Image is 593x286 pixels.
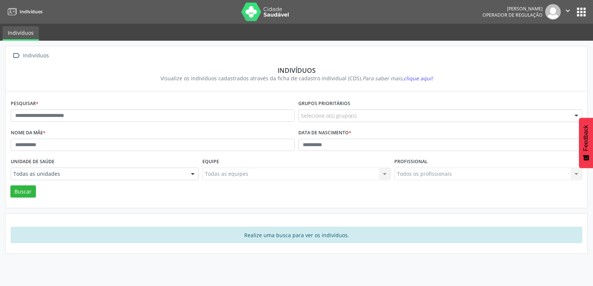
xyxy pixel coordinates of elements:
button:  [561,4,575,20]
button: apps [575,6,588,18]
a: Indivíduos [3,26,39,41]
button: Feedback - Mostrar pesquisa [579,118,593,168]
span: clique aqui! [404,75,433,82]
div: [PERSON_NAME] [483,6,543,12]
label: Equipe [202,156,219,168]
label: Data de nascimento [298,127,351,139]
div: Indivíduos [16,66,577,74]
label: Profissional [394,156,428,168]
i: Para saber mais, [362,75,433,82]
label: Grupos prioritários [298,98,350,110]
a: Indivíduos [5,6,43,18]
span: Operador de regulação [483,12,543,18]
i:  [564,7,572,15]
i:  [11,50,21,61]
a:  Indivíduos [11,50,50,61]
button: Buscar [10,185,36,198]
span: Selecione o(s) grupo(s) [301,112,357,120]
span: Todas as unidades [13,170,183,178]
div: Realize uma busca para ver os indivíduos. [11,227,582,243]
img: img [545,4,561,20]
span: Feedback [583,125,589,151]
div: Visualize os indivíduos cadastrados através da ficha de cadastro individual (CDS). [16,74,577,82]
label: Nome da mãe [11,127,46,139]
label: Unidade de saúde [11,156,54,168]
label: Pesquisar [11,98,39,110]
div: Indivíduos [21,50,50,61]
span: Indivíduos [20,9,43,15]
